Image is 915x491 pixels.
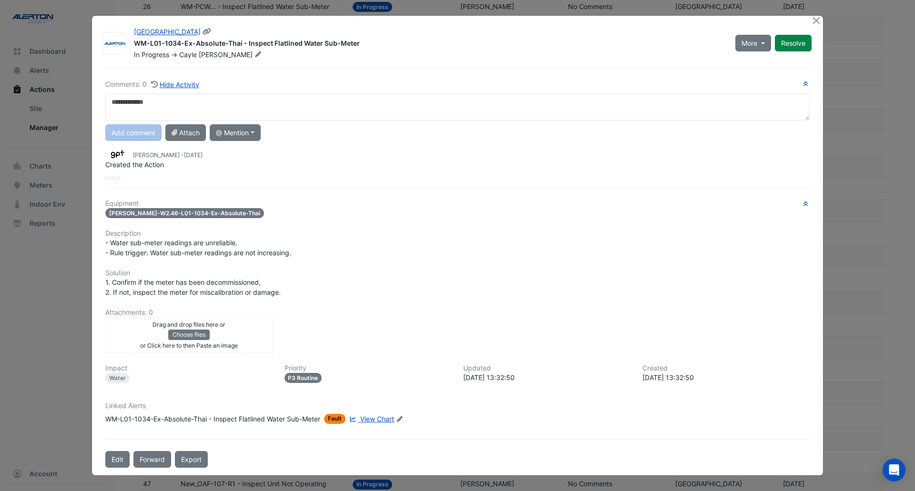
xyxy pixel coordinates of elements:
[285,373,322,383] div: P3 Routine
[105,451,130,468] button: Edit
[105,402,810,410] h6: Linked Alerts
[642,372,810,382] div: [DATE] 13:32:50
[742,38,757,48] span: More
[134,50,169,59] span: In Progress
[105,278,281,296] span: 1. Confirm if the meter has been decommissioned, 2. If not, inspect the meter for miscalibration ...
[105,269,810,277] h6: Solution
[347,414,394,424] a: View Chart
[105,160,164,169] span: Created the Action
[199,50,264,60] span: [PERSON_NAME]
[133,451,171,468] button: Forward
[811,16,821,26] button: Close
[165,124,206,141] button: Attach
[210,124,261,141] button: @ Mention
[133,151,203,160] small: [PERSON_NAME] -
[171,50,177,59] span: ->
[463,372,631,382] div: [DATE] 13:32:50
[642,364,810,372] h6: Created
[105,364,273,372] h6: Impact
[324,414,346,424] span: Fault
[140,342,238,349] small: or Click here to then Paste an image
[285,364,452,372] h6: Priority
[168,330,210,340] button: Choose files
[883,459,905,481] div: Open Intercom Messenger
[105,208,264,218] span: [PERSON_NAME]-W2.46-L01-1034-Ex-Absolute-Thai
[105,149,129,160] img: GPT Retail
[775,35,812,51] button: Resolve
[179,50,197,59] span: Cayle
[463,364,631,372] h6: Updated
[134,39,724,50] div: WM-L01-1034-Ex-Absolute-Thai - Inspect Flatlined Water Sub-Meter
[360,415,394,423] span: View Chart
[396,416,403,423] fa-icon: Edit Linked Alerts
[105,230,810,238] h6: Description
[152,321,225,328] small: Drag and drop files here or
[104,39,126,49] img: Alerton
[105,373,130,383] div: Water
[735,35,771,51] button: More
[184,151,203,159] span: 2025-09-05 13:32:50
[105,79,200,90] div: Comments: 0
[105,239,291,257] span: - Water sub-meter readings are unreliable. - Rule trigger: Water sub-meter readings are not incre...
[175,451,208,468] a: Export
[105,309,810,317] h6: Attachments: 0
[105,200,810,208] h6: Equipment
[203,28,211,36] span: Copy link to clipboard
[151,79,200,90] button: Hide Activity
[134,28,201,36] a: [GEOGRAPHIC_DATA]
[105,414,320,424] div: WM-L01-1034-Ex-Absolute-Thai - Inspect Flatlined Water Sub-Meter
